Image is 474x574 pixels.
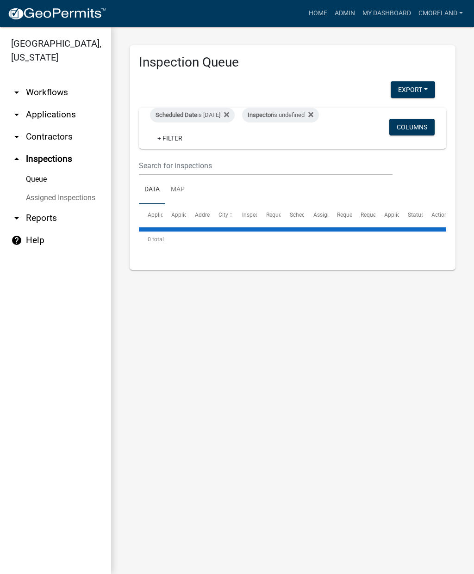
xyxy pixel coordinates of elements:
i: arrow_drop_down [11,131,22,142]
span: Requestor Phone [361,212,403,218]
datatable-header-cell: Requestor Name [328,204,352,226]
div: is [DATE] [150,108,235,122]
datatable-header-cell: Scheduled Time [281,204,304,226]
datatable-header-cell: Requested Date [257,204,281,226]
span: Address [195,212,215,218]
i: arrow_drop_down [11,213,22,224]
i: help [11,235,22,246]
h3: Inspection Queue [139,55,446,70]
datatable-header-cell: Application [139,204,162,226]
datatable-header-cell: Inspection Type [233,204,257,226]
a: cmoreland [415,5,467,22]
span: Assigned Inspector [313,212,361,218]
span: Application Type [171,212,213,218]
span: Scheduled Time [290,212,330,218]
a: Home [305,5,331,22]
span: Application [148,212,176,218]
button: Columns [389,119,435,135]
datatable-header-cell: Application Type [162,204,186,226]
span: Status [408,212,424,218]
span: Actions [431,212,450,218]
datatable-header-cell: Actions [423,204,446,226]
datatable-header-cell: Application Description [375,204,399,226]
div: is undefined [242,108,319,122]
a: Admin [331,5,359,22]
span: Scheduled Date [156,111,197,118]
span: Requested Date [266,212,305,218]
span: Application Description [384,212,443,218]
span: Requestor Name [337,212,379,218]
div: 0 total [139,228,446,251]
a: My Dashboard [359,5,415,22]
a: Map [165,175,190,205]
input: Search for inspections [139,156,393,175]
button: Export [391,81,435,98]
span: City [218,212,228,218]
datatable-header-cell: Address [186,204,210,226]
span: Inspection Type [242,212,281,218]
a: + Filter [150,130,190,147]
datatable-header-cell: Requestor Phone [352,204,375,226]
datatable-header-cell: City [210,204,233,226]
datatable-header-cell: Status [399,204,423,226]
i: arrow_drop_up [11,153,22,165]
a: Data [139,175,165,205]
span: Inspector [248,111,273,118]
i: arrow_drop_down [11,109,22,120]
datatable-header-cell: Assigned Inspector [304,204,328,226]
i: arrow_drop_down [11,87,22,98]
